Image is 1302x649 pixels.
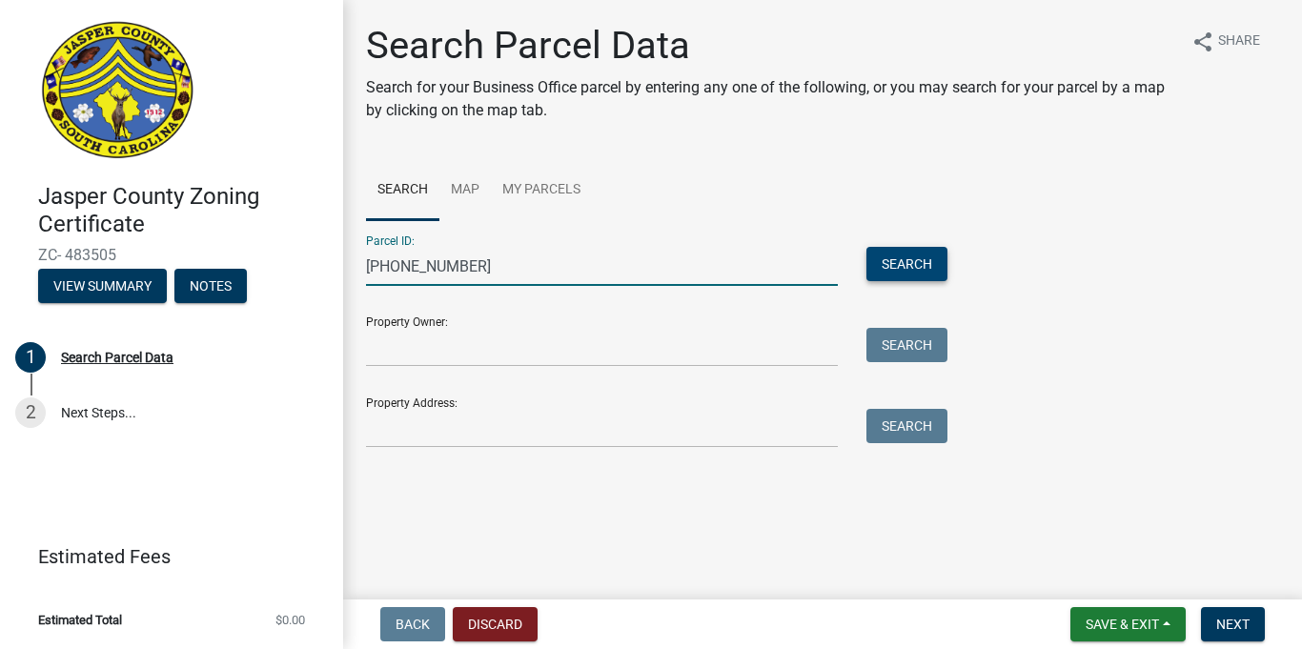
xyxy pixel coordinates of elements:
[1086,617,1159,632] span: Save & Exit
[1176,23,1275,60] button: shareShare
[275,614,305,626] span: $0.00
[366,23,1176,69] h1: Search Parcel Data
[174,269,247,303] button: Notes
[61,351,173,364] div: Search Parcel Data
[1070,607,1186,641] button: Save & Exit
[491,160,592,221] a: My Parcels
[366,76,1176,122] p: Search for your Business Office parcel by entering any one of the following, or you may search fo...
[174,279,247,294] wm-modal-confirm: Notes
[38,20,197,163] img: Jasper County, South Carolina
[1191,30,1214,53] i: share
[38,246,305,264] span: ZC- 483505
[38,269,167,303] button: View Summary
[15,537,313,576] a: Estimated Fees
[366,160,439,221] a: Search
[38,614,122,626] span: Estimated Total
[866,409,947,443] button: Search
[866,247,947,281] button: Search
[439,160,491,221] a: Map
[1201,607,1265,641] button: Next
[38,183,328,238] h4: Jasper County Zoning Certificate
[38,279,167,294] wm-modal-confirm: Summary
[396,617,430,632] span: Back
[453,607,538,641] button: Discard
[15,397,46,428] div: 2
[1216,617,1250,632] span: Next
[15,342,46,373] div: 1
[866,328,947,362] button: Search
[1218,30,1260,53] span: Share
[380,607,445,641] button: Back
